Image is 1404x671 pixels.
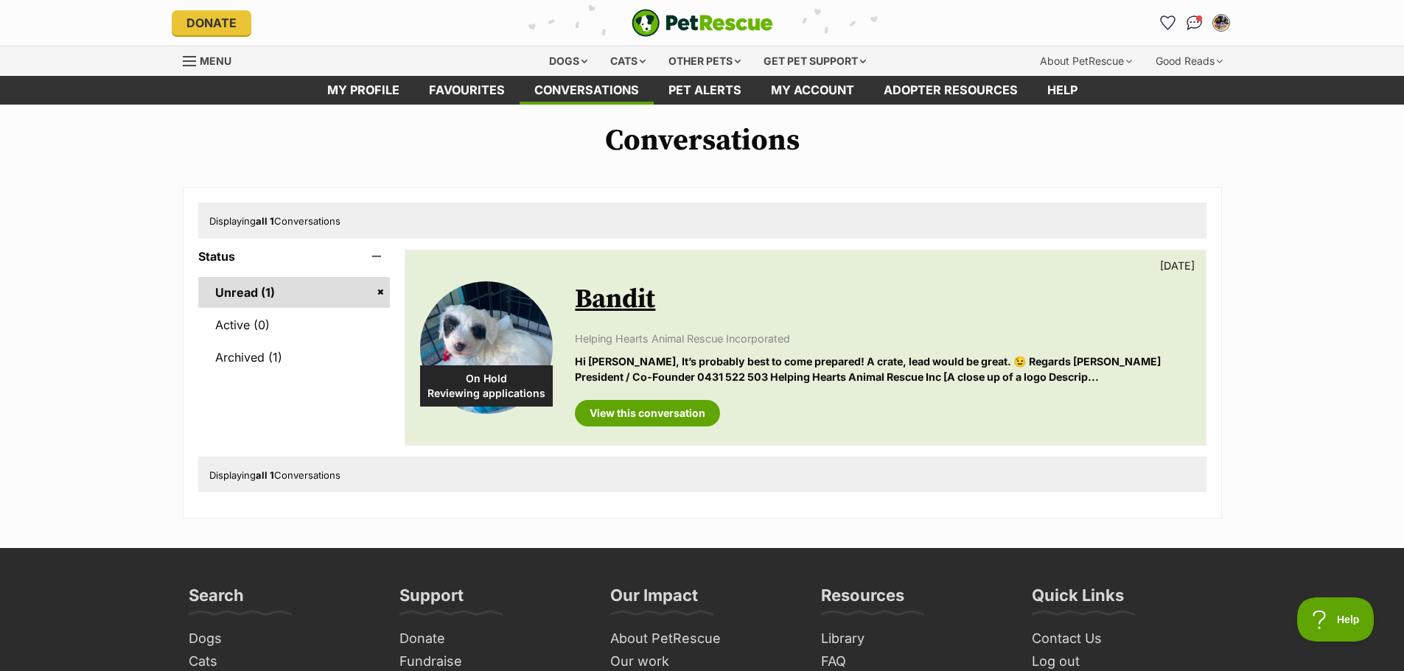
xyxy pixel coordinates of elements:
a: Menu [183,46,242,73]
a: About PetRescue [604,628,800,650]
img: Bandit [420,281,553,414]
div: On Hold [420,365,553,407]
a: Donate [394,628,590,650]
a: Contact Us [1026,628,1222,650]
header: Status [198,250,391,263]
a: Active (0) [198,309,391,340]
h3: Search [189,585,244,614]
img: logo-e224e6f780fb5917bec1dbf3a21bbac754714ae5b6737aabdf751b685950b380.svg [632,9,773,37]
img: chat-41dd97257d64d25036548639549fe6c8038ab92f7586957e7f3b1b290dea8141.svg [1187,15,1202,30]
a: My account [756,76,869,105]
span: Displaying Conversations [209,215,340,227]
button: My account [1209,11,1233,35]
a: Favourites [1156,11,1180,35]
a: My profile [312,76,414,105]
span: Reviewing applications [420,386,553,401]
h3: Support [399,585,464,614]
a: Help [1033,76,1092,105]
a: Pet alerts [654,76,756,105]
p: Hi [PERSON_NAME], It’s probably best to come prepared! A crate, lead would be great. 😉 Regards [P... [575,354,1190,385]
span: Displaying Conversations [209,469,340,481]
h3: Resources [821,585,904,614]
a: Adopter resources [869,76,1033,105]
a: conversations [520,76,654,105]
p: [DATE] [1160,258,1195,273]
iframe: Help Scout Beacon - Open [1297,597,1375,642]
a: Archived (1) [198,342,391,373]
div: Dogs [539,46,598,76]
ul: Account quick links [1156,11,1233,35]
div: About PetRescue [1030,46,1142,76]
h3: Quick Links [1032,585,1124,614]
a: Dogs [183,628,379,650]
h3: Our Impact [610,585,698,614]
a: PetRescue [632,9,773,37]
img: Bridget Gunn profile pic [1214,15,1229,30]
a: Favourites [414,76,520,105]
div: Get pet support [753,46,876,76]
div: Good Reads [1145,46,1233,76]
a: Unread (1) [198,277,391,308]
p: Helping Hearts Animal Rescue Incorporated [575,331,1190,346]
div: Other pets [658,46,751,76]
a: View this conversation [575,400,720,426]
span: Menu [200,55,231,67]
a: Donate [172,10,251,35]
div: Cats [600,46,656,76]
a: Conversations [1183,11,1206,35]
strong: all 1 [256,469,274,481]
strong: all 1 [256,215,274,227]
a: Library [815,628,1011,650]
a: Bandit [575,283,655,316]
